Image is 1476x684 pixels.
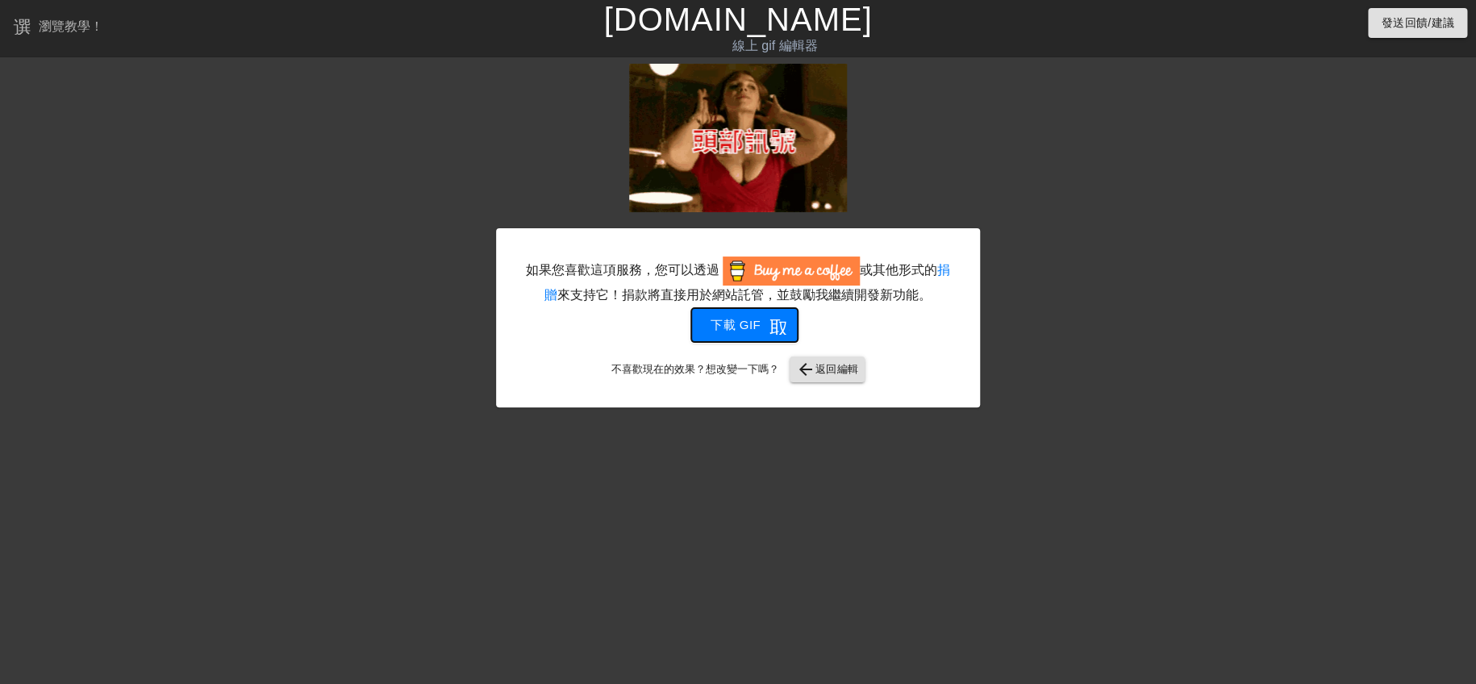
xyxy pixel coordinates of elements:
img: 給我買杯咖啡 [723,256,860,286]
button: 下載 gif [691,308,798,342]
img: 8chrnE9G.gif [629,64,847,212]
button: 返回編輯 [790,357,865,382]
a: 瀏覽教學！ [13,15,103,40]
font: 返回編輯 [815,363,859,375]
font: 瀏覽教學！ [39,19,103,33]
font: 下載 gif [711,318,761,332]
font: 選單書 [13,15,71,35]
a: 下載 gif [678,317,798,331]
font: 發送回饋/建議 [1381,16,1454,29]
a: [DOMAIN_NAME] [603,2,872,37]
font: 取得應用程式 [769,315,886,335]
button: 發送回饋/建議 [1368,8,1467,38]
font: 如果您喜歡這項服務，您可以透過 [526,263,719,277]
font: 不喜歡現在的效果？想改變一下嗎？ [611,363,779,375]
font: 線上 gif 編輯器 [732,39,818,52]
font: 來支持它！捐款將直接用於網站託管，並鼓勵我繼續開發新功能。 [557,288,932,302]
font: 或其他形式的 [860,263,937,277]
font: arrow_back [796,360,815,379]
